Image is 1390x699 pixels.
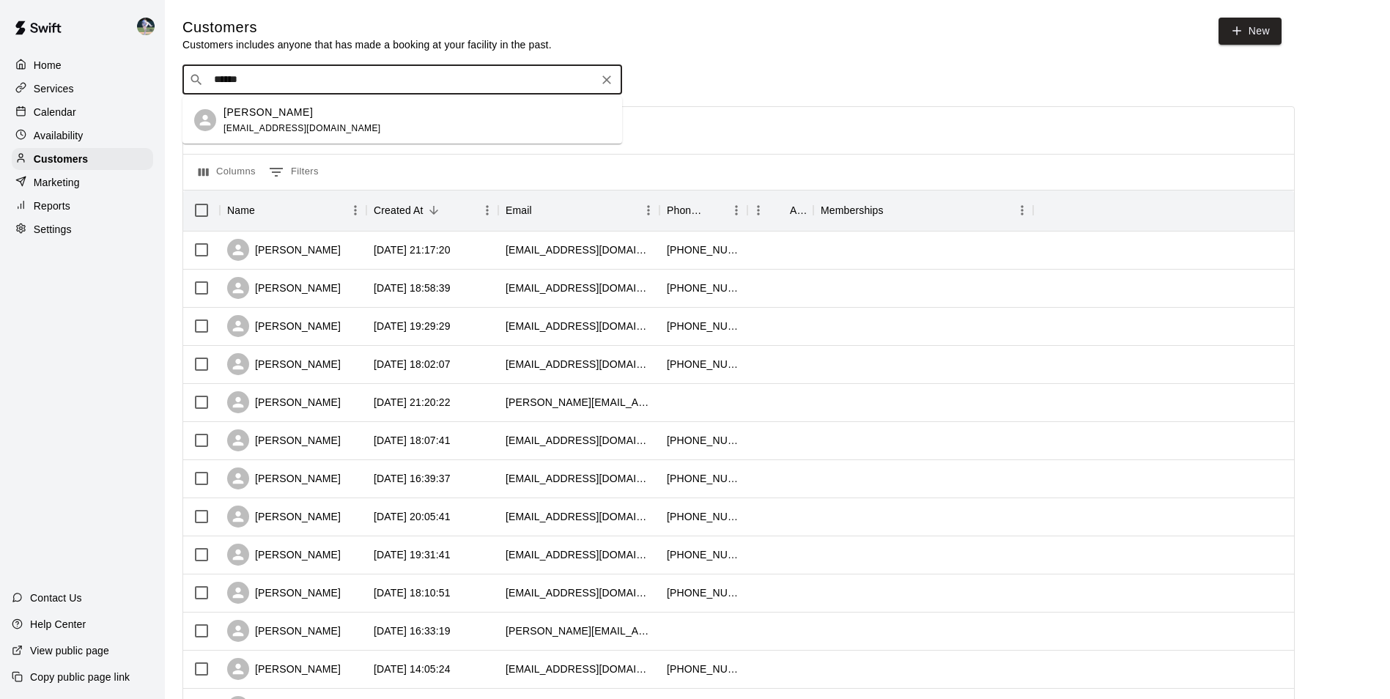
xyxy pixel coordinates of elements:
[747,190,813,231] div: Age
[12,171,153,193] a: Marketing
[476,199,498,221] button: Menu
[374,357,451,371] div: 2025-08-27 18:02:07
[34,222,72,237] p: Settings
[227,620,341,642] div: [PERSON_NAME]
[506,281,652,295] div: austin@limitlessinctn.com
[30,643,109,658] p: View public page
[667,190,705,231] div: Phone Number
[637,199,659,221] button: Menu
[374,281,451,295] div: 2025-09-08 18:58:39
[12,101,153,123] a: Calendar
[34,199,70,213] p: Reports
[374,433,451,448] div: 2025-08-26 18:07:41
[30,670,130,684] p: Copy public page link
[667,319,740,333] div: +18652233532
[506,319,652,333] div: bdavismd79@gmail.com
[374,585,451,600] div: 2025-08-20 18:10:51
[227,506,341,528] div: [PERSON_NAME]
[223,105,313,120] p: [PERSON_NAME]
[227,315,341,337] div: [PERSON_NAME]
[255,200,276,221] button: Sort
[227,658,341,680] div: [PERSON_NAME]
[12,125,153,147] a: Availability
[884,200,904,221] button: Sort
[223,123,381,133] span: [EMAIL_ADDRESS][DOMAIN_NAME]
[506,243,652,257] div: betsystibler@gmail.com
[769,200,790,221] button: Sort
[506,433,652,448] div: andrewkidd847@gmail.com
[34,105,76,119] p: Calendar
[30,617,86,632] p: Help Center
[667,471,740,486] div: +18652545066
[667,357,740,371] div: +18652541873
[374,190,424,231] div: Created At
[1219,18,1282,45] a: New
[182,65,622,95] div: Search customers by name or email
[137,18,155,35] img: Chad Bell
[366,190,498,231] div: Created At
[34,81,74,96] p: Services
[790,190,806,231] div: Age
[747,199,769,221] button: Menu
[12,218,153,240] a: Settings
[374,243,451,257] div: 2025-09-08 21:17:20
[725,199,747,221] button: Menu
[506,395,652,410] div: nikkii.gervin@gmail.com
[374,319,451,333] div: 2025-08-28 19:29:29
[227,429,341,451] div: [PERSON_NAME]
[195,160,259,184] button: Select columns
[30,591,82,605] p: Contact Us
[12,78,153,100] a: Services
[532,200,552,221] button: Sort
[374,547,451,562] div: 2025-08-21 19:31:41
[374,662,451,676] div: 2025-08-19 14:05:24
[821,190,884,231] div: Memberships
[227,582,341,604] div: [PERSON_NAME]
[227,353,341,375] div: [PERSON_NAME]
[667,662,740,676] div: +18125952755
[220,190,366,231] div: Name
[34,152,88,166] p: Customers
[667,547,740,562] div: +13092104824
[34,128,84,143] p: Availability
[227,190,255,231] div: Name
[498,190,659,231] div: Email
[667,243,740,257] div: +14233832427
[344,199,366,221] button: Menu
[182,18,552,37] h5: Customers
[506,624,652,638] div: amy.rwallin@gmail.co
[34,58,62,73] p: Home
[374,624,451,638] div: 2025-08-20 16:33:19
[506,190,532,231] div: Email
[227,239,341,261] div: [PERSON_NAME]
[34,175,80,190] p: Marketing
[424,200,444,221] button: Sort
[813,190,1033,231] div: Memberships
[596,70,617,90] button: Clear
[506,357,652,371] div: shouser1229@yahoo.com
[12,148,153,170] a: Customers
[12,195,153,217] a: Reports
[667,509,740,524] div: +18656965761
[506,547,652,562] div: mattangie05@yahoo.com
[506,471,652,486] div: mikalahampton@yahoo.com
[506,662,652,676] div: lauraecox11@gmail.com
[1011,199,1033,221] button: Menu
[667,433,740,448] div: +18657768485
[659,190,747,231] div: Phone Number
[134,12,165,41] div: Chad Bell
[227,467,341,489] div: [PERSON_NAME]
[227,277,341,299] div: [PERSON_NAME]
[506,585,652,600] div: wrfell88@gmail.com
[12,54,153,76] a: Home
[667,281,740,295] div: +18653564590
[506,509,652,524] div: trailhappy@gmail.com
[374,509,451,524] div: 2025-08-21 20:05:41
